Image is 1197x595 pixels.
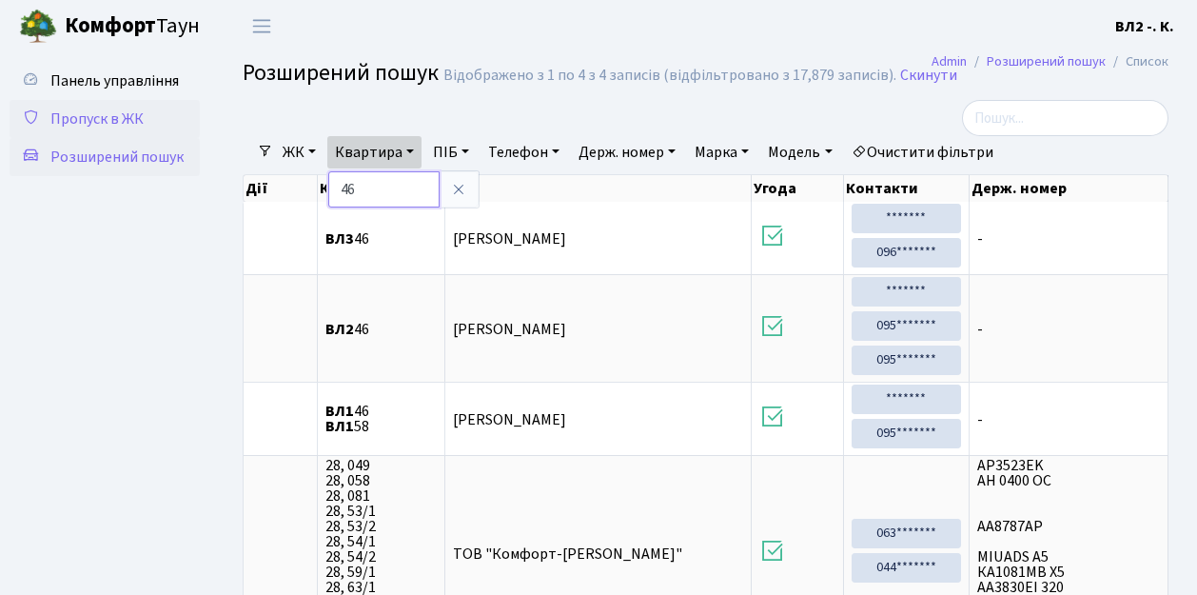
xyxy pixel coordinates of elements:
span: - [977,231,1160,247]
input: Пошук... [962,100,1168,136]
span: [PERSON_NAME] [453,228,566,249]
button: Переключити навігацію [238,10,285,42]
a: Панель управління [10,62,200,100]
span: Розширений пошук [243,56,439,89]
span: Пропуск в ЖК [50,109,144,129]
a: Admin [932,51,967,71]
a: Телефон [481,136,567,169]
b: ВЛ3 [325,228,354,249]
a: Очистити фільтри [844,136,1001,169]
a: ЖК [275,136,324,169]
span: 46 58 [325,404,436,434]
a: Пропуск в ЖК [10,100,200,138]
a: Марка [687,136,756,169]
a: ВЛ2 -. К. [1115,15,1174,38]
span: Таун [65,10,200,43]
b: ВЛ1 [325,416,354,437]
img: logo.png [19,8,57,46]
span: 46 [325,322,436,337]
span: 46 [325,231,436,247]
div: Відображено з 1 по 4 з 4 записів (відфільтровано з 17,879 записів). [443,67,896,85]
th: Держ. номер [970,175,1168,202]
a: Скинути [900,67,957,85]
span: ТОВ "Комфорт-[PERSON_NAME]" [453,544,682,565]
span: - [977,412,1160,427]
li: Список [1106,51,1168,72]
a: Модель [760,136,839,169]
a: Держ. номер [571,136,683,169]
th: Дії [244,175,318,202]
span: [PERSON_NAME] [453,319,566,340]
b: Комфорт [65,10,156,41]
b: ВЛ2 [325,319,354,340]
th: Квартира [318,175,444,202]
span: [PERSON_NAME] [453,409,566,430]
th: Контакти [844,175,970,202]
a: Розширений пошук [10,138,200,176]
b: ВЛ2 -. К. [1115,16,1174,37]
nav: breadcrumb [903,42,1197,82]
a: Розширений пошук [987,51,1106,71]
th: Угода [752,175,843,202]
th: ПІБ [445,175,753,202]
span: Панель управління [50,70,179,91]
a: Квартира [327,136,422,169]
span: Розширений пошук [50,147,184,168]
b: ВЛ1 [325,401,354,422]
span: - [977,322,1160,337]
a: ПІБ [425,136,477,169]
